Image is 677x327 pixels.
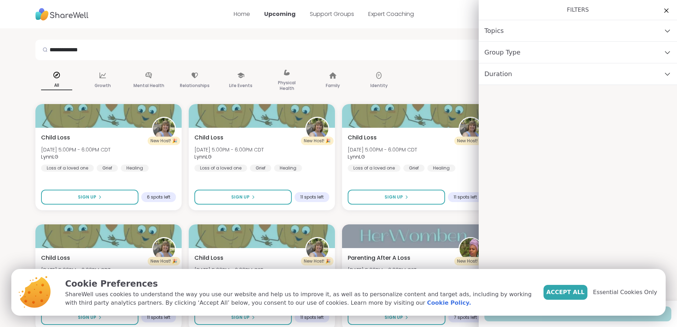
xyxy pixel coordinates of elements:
[544,285,587,300] button: Accept All
[95,81,111,90] p: Growth
[194,146,264,153] span: [DATE] 5:00PM - 6:00PM CDT
[454,315,477,320] span: 7 spots left
[231,314,250,321] span: Sign Up
[41,190,138,205] button: Sign Up
[65,277,532,290] p: Cookie Preferences
[194,266,263,274] span: [DATE] 5:00PM - 6:00PM CST
[310,10,354,18] a: Support Groups
[194,153,212,160] b: LynnLG
[306,118,328,140] img: LynnLG
[271,79,302,93] p: Physical Health
[153,118,175,140] img: LynnLG
[194,310,292,325] button: Sign Up
[460,238,482,260] img: unaragland
[301,137,334,145] div: New Host! 🎉
[484,69,512,79] span: Duration
[231,194,250,200] span: Sign Up
[301,257,334,265] div: New Host! 🎉
[250,165,271,172] div: Grief
[148,137,180,145] div: New Host! 🎉
[348,310,445,325] button: Sign Up
[147,315,170,320] span: 11 spots left
[385,194,403,200] span: Sign Up
[348,153,365,160] b: LynnLG
[148,257,180,265] div: New Host! 🎉
[41,133,70,142] span: Child Loss
[427,165,455,172] div: Healing
[121,165,149,172] div: Healing
[348,254,410,262] span: Parenting After A Loss
[546,288,585,297] span: Accept All
[484,47,520,57] span: Group Type
[41,153,58,160] b: LynnLG
[35,5,89,24] img: ShareWell Nav Logo
[454,257,487,265] div: New Host! 🎉
[153,238,175,260] img: LynnLG
[385,314,403,321] span: Sign Up
[484,6,671,14] h1: Filters
[194,254,223,262] span: Child Loss
[194,190,292,205] button: Sign Up
[41,266,110,274] span: [DATE] 5:00PM - 6:00PM CDT
[403,165,425,172] div: Grief
[326,81,340,90] p: Family
[180,81,210,90] p: Relationships
[41,81,72,90] p: All
[306,238,328,260] img: LynnLG
[133,81,164,90] p: Mental Health
[229,81,252,90] p: Life Events
[454,137,487,145] div: New Host! 🎉
[78,314,96,321] span: Sign Up
[348,165,400,172] div: Loss of a loved one
[97,165,118,172] div: Grief
[194,165,247,172] div: Loss of a loved one
[41,310,138,325] button: Sign Up
[370,81,388,90] p: Identity
[484,26,504,36] span: Topics
[147,194,170,200] span: 6 spots left
[348,133,377,142] span: Child Loss
[348,266,416,274] span: [DATE] 5:00PM - 6:00PM CST
[593,288,657,297] span: Essential Cookies Only
[348,146,417,153] span: [DATE] 5:00PM - 6:00PM CDT
[300,194,324,200] span: 11 spots left
[427,299,471,307] a: Cookie Policy.
[65,290,532,307] p: ShareWell uses cookies to understand the way you use our website and help us to improve it, as we...
[78,194,96,200] span: Sign Up
[41,146,110,153] span: [DATE] 5:00PM - 6:00PM CDT
[41,254,70,262] span: Child Loss
[234,10,250,18] a: Home
[264,10,296,18] a: Upcoming
[348,190,445,205] button: Sign Up
[460,118,482,140] img: LynnLG
[454,194,477,200] span: 11 spots left
[41,165,94,172] div: Loss of a loved one
[274,165,302,172] div: Healing
[194,133,223,142] span: Child Loss
[300,315,324,320] span: 11 spots left
[368,10,414,18] a: Expert Coaching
